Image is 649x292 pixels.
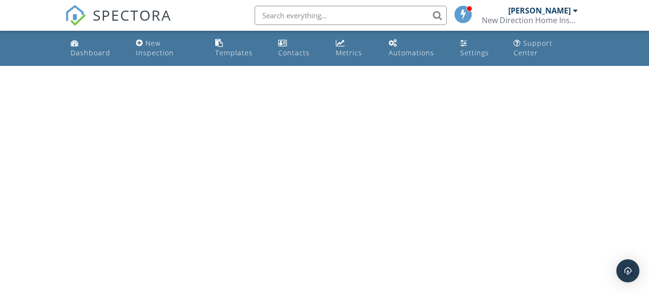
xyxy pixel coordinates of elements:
span: SPECTORA [93,5,171,25]
div: Automations [389,48,434,57]
div: New Direction Home Inspection LLC [482,15,578,25]
a: Dashboard [67,35,124,62]
div: [PERSON_NAME] [508,6,571,15]
div: Templates [215,48,253,57]
a: Contacts [274,35,325,62]
div: Dashboard [71,48,110,57]
a: Templates [211,35,267,62]
a: Settings [456,35,502,62]
a: Metrics [332,35,377,62]
div: Open Intercom Messenger [616,259,639,282]
a: Automations (Basic) [385,35,448,62]
a: New Inspection [132,35,204,62]
input: Search everything... [255,6,447,25]
a: SPECTORA [65,13,171,33]
div: Settings [460,48,489,57]
div: Metrics [336,48,362,57]
div: Support Center [514,38,552,57]
div: New Inspection [136,38,174,57]
div: Contacts [278,48,310,57]
a: Support Center [510,35,582,62]
img: The Best Home Inspection Software - Spectora [65,5,86,26]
